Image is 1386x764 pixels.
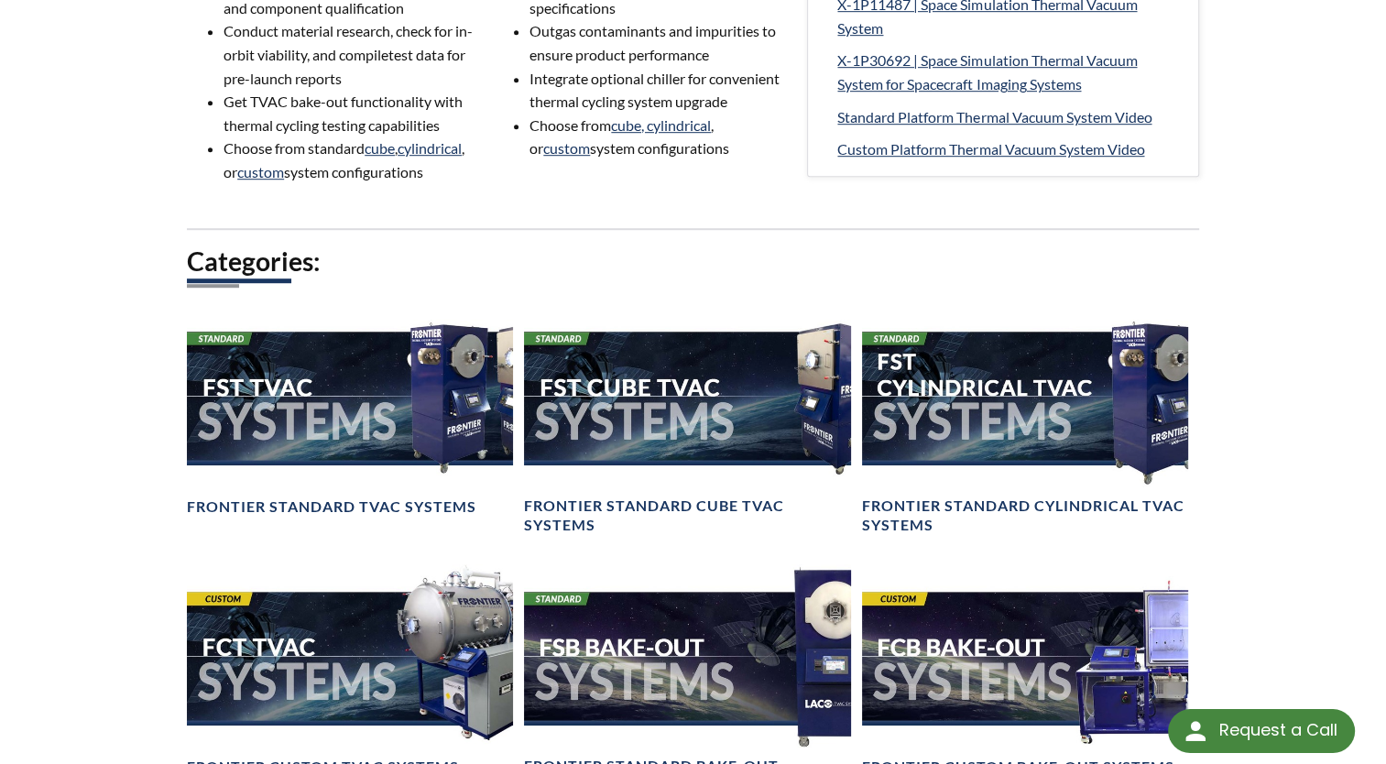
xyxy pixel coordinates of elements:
[837,105,1183,129] a: Standard Platform Thermal Vacuum System Video
[837,137,1183,161] a: Custom Platform Thermal Vacuum System Video
[224,46,465,87] span: test data for pre-launch reports
[237,163,284,180] a: custom
[187,245,1199,278] h2: Categories:
[224,90,479,136] li: Get TVAC bake-out functionality with thermal cycling testing capabilities
[1168,709,1355,753] div: Request a Call
[365,139,395,157] a: cube
[837,140,1144,158] span: Custom Platform Thermal Vacuum System Video
[611,116,711,134] a: cube, cylindrical
[529,19,785,66] li: Outgas contaminants and impurities to ensure product performance
[837,51,1137,93] span: X-1P30692 | Space Simulation Thermal Vacuum System for Spacecraft Imaging Systems
[224,136,479,183] li: Choose from standard , , or system configurations
[524,304,850,535] a: FST Cube TVAC Systems headerFrontier Standard Cube TVAC Systems
[862,304,1188,535] a: FST Cylindrical TVAC Systems headerFrontier Standard Cylindrical TVAC Systems
[837,108,1151,126] span: Standard Platform Thermal Vacuum System Video
[1218,709,1337,751] div: Request a Call
[862,497,1188,535] h4: Frontier Standard Cylindrical TVAC Systems
[1181,716,1210,746] img: round button
[187,304,513,517] a: FST TVAC Systems headerFrontier Standard TVAC Systems
[837,49,1183,95] a: X-1P30692 | Space Simulation Thermal Vacuum System for Spacecraft Imaging Systems
[529,114,785,160] li: Choose from , or system configurations
[543,139,590,157] a: custom
[529,67,785,114] li: Integrate optional chiller for convenient thermal cycling system upgrade
[398,139,462,157] a: cylindrical
[524,497,850,535] h4: Frontier Standard Cube TVAC Systems
[187,497,476,517] h4: Frontier Standard TVAC Systems
[224,22,473,63] span: Conduct material research, check for in-orbit viability, and compile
